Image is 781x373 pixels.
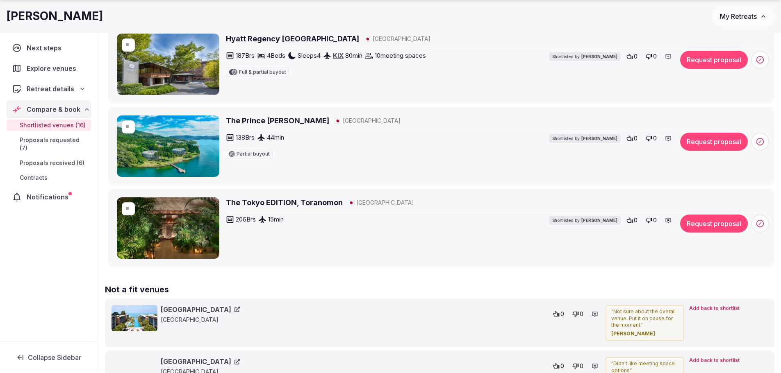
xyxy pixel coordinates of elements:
button: 0 [570,308,586,320]
span: 0 [653,216,657,224]
cite: [PERSON_NAME] [611,330,679,337]
div: Shortlisted by [549,216,621,225]
p: [GEOGRAPHIC_DATA] [161,316,305,324]
span: [GEOGRAPHIC_DATA] [343,117,401,125]
a: Explore venues [7,60,91,77]
img: The Tokyo EDITION, Toranomon [117,197,219,259]
p: “ Not sure about the overall venue. Put it on pause for the moment ” [611,308,679,329]
span: 0 [560,310,564,318]
span: 0 [653,134,657,142]
a: The Tokyo EDITION, Toranomon [226,197,343,208]
button: 0 [551,308,567,320]
span: Add back to shortlist [689,357,740,364]
span: 80 min [345,51,362,60]
a: Notifications [7,188,91,206]
span: 10 meeting spaces [375,51,426,60]
span: Partial buyout [237,151,270,156]
button: Collapse Sidebar [7,348,91,366]
button: 0 [624,133,640,144]
span: 🇯🇵 [334,117,341,124]
span: 0 [634,134,638,142]
button: Request proposal [680,133,748,151]
img: The Prince Hakone Ashinoko [117,115,219,177]
span: 138 Brs [236,133,255,142]
button: Request proposal [680,51,748,69]
span: Proposals requested (7) [20,136,88,152]
img: Renaissance Pattaya Resort & Spa cover photo [112,305,157,331]
span: 206 Brs [236,215,256,224]
div: Shortlisted by [549,134,621,143]
span: 4 Beds [267,51,285,60]
a: Proposals requested (7) [7,134,91,154]
a: Hyatt Regency [GEOGRAPHIC_DATA] [226,34,359,44]
button: 🇯🇵 [348,199,355,207]
span: Sleeps 4 [298,51,321,60]
button: 🇯🇵 [334,117,341,125]
button: 0 [643,133,659,144]
button: 0 [624,215,640,226]
span: Next steps [27,43,65,53]
button: 0 [624,51,640,62]
span: 44 min [267,133,284,142]
span: [PERSON_NAME] [581,136,617,141]
span: 0 [560,362,564,370]
a: KIX [333,52,344,59]
span: Explore venues [27,63,80,73]
span: [GEOGRAPHIC_DATA] [356,199,414,207]
span: Full & partial buyout [239,70,286,75]
div: Shortlisted by [549,52,621,61]
button: Request proposal [680,215,748,233]
span: My Retreats [720,12,757,20]
span: [GEOGRAPHIC_DATA] [373,35,430,43]
span: Retreat details [27,84,74,94]
span: 0 [653,52,657,61]
span: Contracts [20,174,48,182]
button: 0 [643,215,659,226]
a: [GEOGRAPHIC_DATA] [161,305,240,314]
h2: Not a fit venues [105,284,774,295]
span: 0 [580,362,583,370]
a: Shortlisted venues (16) [7,120,91,131]
button: 🇯🇵 [364,35,371,43]
h1: [PERSON_NAME] [7,8,103,24]
span: Notifications [27,192,72,202]
span: 🇯🇵 [364,35,371,42]
span: Collapse Sidebar [28,353,81,362]
span: 187 Brs [236,51,255,60]
a: [GEOGRAPHIC_DATA] [161,357,240,366]
span: Compare & book [27,104,80,114]
span: [PERSON_NAME] [581,217,617,223]
span: [PERSON_NAME] [581,54,617,59]
a: Contracts [7,172,91,183]
span: 0 [634,216,638,224]
button: 0 [570,360,586,372]
span: 15 min [268,215,284,224]
a: The Prince [PERSON_NAME] [226,115,329,126]
a: Proposals received (6) [7,157,91,169]
img: Hyatt Regency Kyoto [117,34,219,95]
button: My Retreats [712,6,774,27]
span: 0 [580,310,583,318]
a: Next steps [7,39,91,57]
button: 0 [551,360,567,372]
span: Add back to shortlist [689,305,740,312]
span: 0 [634,52,638,61]
span: 🇯🇵 [348,199,355,206]
span: Proposals received (6) [20,159,84,167]
button: 0 [643,51,659,62]
span: Shortlisted venues (16) [20,121,86,129]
